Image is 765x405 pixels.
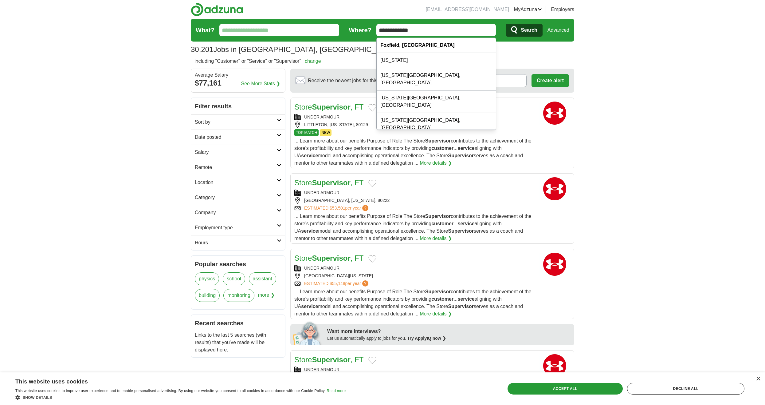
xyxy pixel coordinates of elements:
[294,355,363,364] a: StoreSupervisor, FT
[195,289,220,302] a: building
[191,235,285,250] a: Hours
[191,190,285,205] a: Category
[420,159,452,167] a: More details ❯
[327,335,571,342] div: Let us automatically apply to jobs for you.
[304,367,339,372] a: UNDER ARMOUR
[294,289,532,316] span: ... Learn more about our benefits Purpose of Role The Store contributes to the achievement of the...
[195,149,277,156] h2: Salary
[420,235,452,242] a: More details ❯
[195,118,277,126] h2: Sort by
[223,272,245,285] a: school
[431,296,453,302] strong: customer
[191,98,285,114] h2: Filter results
[195,272,219,285] a: physics
[377,68,496,90] div: [US_STATE][GEOGRAPHIC_DATA], [GEOGRAPHIC_DATA]
[539,102,570,125] img: Under Armour logo
[305,58,321,64] a: change
[249,272,276,285] a: assistant
[223,289,254,302] a: monitoring
[506,24,542,37] button: Search
[304,190,339,195] a: UNDER ARMOUR
[539,354,570,377] img: Under Armour logo
[377,90,496,113] div: [US_STATE][GEOGRAPHIC_DATA], [GEOGRAPHIC_DATA]
[380,42,454,48] strong: Foxfield, [GEOGRAPHIC_DATA]
[304,114,339,119] a: UNDER ARMOUR
[195,73,281,78] div: Average Salary
[312,103,350,111] strong: Supervisor
[407,336,446,341] a: Try ApplyIQ now ❯
[191,220,285,235] a: Employment type
[368,255,376,263] button: Add to favorite jobs
[448,228,474,234] strong: Supervisor
[294,103,363,111] a: StoreSupervisor, FT
[294,214,532,241] span: ... Learn more about our benefits Purpose of Role The Store contributes to the achievement of the...
[508,383,623,395] div: Accept all
[327,389,346,393] a: Read more, opens a new window
[547,24,569,36] a: Advanced
[195,319,281,328] h2: Recent searches
[195,194,277,201] h2: Category
[196,26,214,35] label: What?
[458,146,475,151] strong: service
[15,394,346,400] div: Show details
[195,78,281,89] div: $77,161
[539,177,570,200] img: Under Armour logo
[191,44,213,55] span: 30,201
[294,197,535,204] div: [GEOGRAPHIC_DATA], [US_STATE], 80222
[448,153,474,158] strong: Supervisor
[362,280,368,287] span: ?
[308,77,413,84] span: Receive the newest jobs for this search :
[191,205,285,220] a: Company
[425,138,451,143] strong: Supervisor
[191,145,285,160] a: Salary
[327,328,571,335] div: Want more interviews?
[426,6,509,13] li: [EMAIL_ADDRESS][DOMAIN_NAME]
[362,205,368,211] span: ?
[191,114,285,130] a: Sort by
[195,331,281,354] p: Links to the last 5 searches (with results) that you've made will be displayed here.
[15,376,330,385] div: This website uses cookies
[294,129,319,136] span: TOP MATCH
[195,224,277,231] h2: Employment type
[431,146,453,151] strong: customer
[425,289,451,294] strong: Supervisor
[368,357,376,364] button: Add to favorite jobs
[312,355,350,364] strong: Supervisor
[458,221,475,226] strong: service
[377,53,496,68] div: [US_STATE]
[458,296,475,302] strong: service
[431,221,453,226] strong: customer
[368,104,376,111] button: Add to favorite jobs
[23,395,52,400] span: Show details
[294,273,535,279] div: [GEOGRAPHIC_DATA][US_STATE]
[756,377,760,381] div: Close
[195,209,277,216] h2: Company
[330,281,345,286] span: $55,148
[532,74,569,87] button: Create alert
[420,310,452,318] a: More details ❯
[301,228,318,234] strong: service
[294,178,363,187] a: StoreSupervisor, FT
[312,178,350,187] strong: Supervisor
[15,389,326,393] span: This website uses cookies to improve user experience and to enable personalised advertising. By u...
[195,179,277,186] h2: Location
[514,6,542,13] a: MyAdzuna
[191,175,285,190] a: Location
[301,304,318,309] strong: service
[294,122,535,128] div: LITTLETON, [US_STATE], 80129
[320,129,331,136] span: NEW
[195,164,277,171] h2: Remote
[294,138,532,166] span: ... Learn more about our benefits Purpose of Role The Store contributes to the achievement of the...
[448,304,474,309] strong: Supervisor
[293,321,323,345] img: apply-iq-scientist.png
[368,180,376,187] button: Add to favorite jobs
[627,383,744,395] div: Decline all
[195,259,281,269] h2: Popular searches
[304,280,370,287] a: ESTIMATED:$55,148per year?
[521,24,537,36] span: Search
[294,254,363,262] a: StoreSupervisor, FT
[194,58,321,65] h2: including "Customer" or "Service" or "Supervisor"
[377,113,496,135] div: [US_STATE][GEOGRAPHIC_DATA], [GEOGRAPHIC_DATA]
[195,239,277,247] h2: Hours
[301,153,318,158] strong: service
